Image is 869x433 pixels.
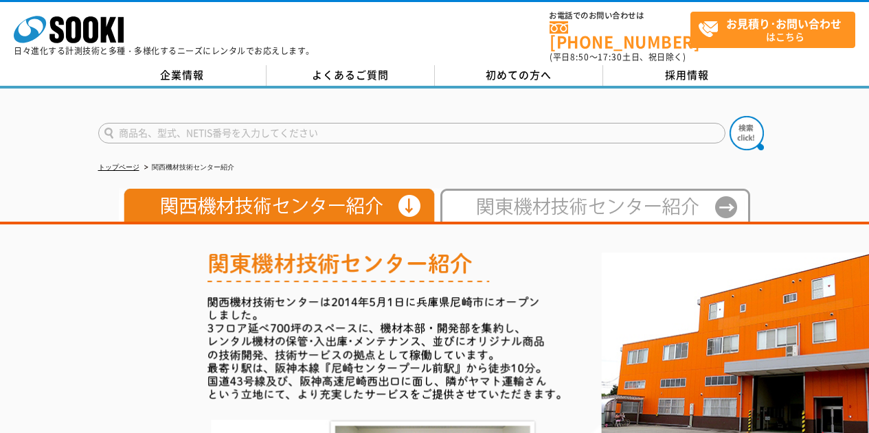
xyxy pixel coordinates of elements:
[435,189,750,222] img: 東日本テクニカルセンター紹介
[730,116,764,150] img: btn_search.png
[603,65,771,86] a: 採用情報
[98,65,267,86] a: 企業情報
[98,163,139,171] a: トップページ
[14,47,315,55] p: 日々進化する計測技術と多種・多様化するニーズにレンタルでお応えします。
[550,21,690,49] a: [PHONE_NUMBER]
[119,189,435,222] img: 関西機材技術センター紹介
[267,65,435,86] a: よくあるご質問
[550,12,690,20] span: お電話でのお問い合わせは
[142,161,234,175] li: 関西機材技術センター紹介
[435,209,750,219] a: 東日本テクニカルセンター紹介
[690,12,855,48] a: お見積り･お問い合わせはこちら
[698,12,855,47] span: はこちら
[435,65,603,86] a: 初めての方へ
[550,51,686,63] span: (平日 ～ 土日、祝日除く)
[486,67,552,82] span: 初めての方へ
[570,51,589,63] span: 8:50
[98,123,725,143] input: 商品名、型式、NETIS番号を入力してください
[598,51,622,63] span: 17:30
[119,209,435,219] a: 関西機材技術センター紹介
[726,15,842,32] strong: お見積り･お問い合わせ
